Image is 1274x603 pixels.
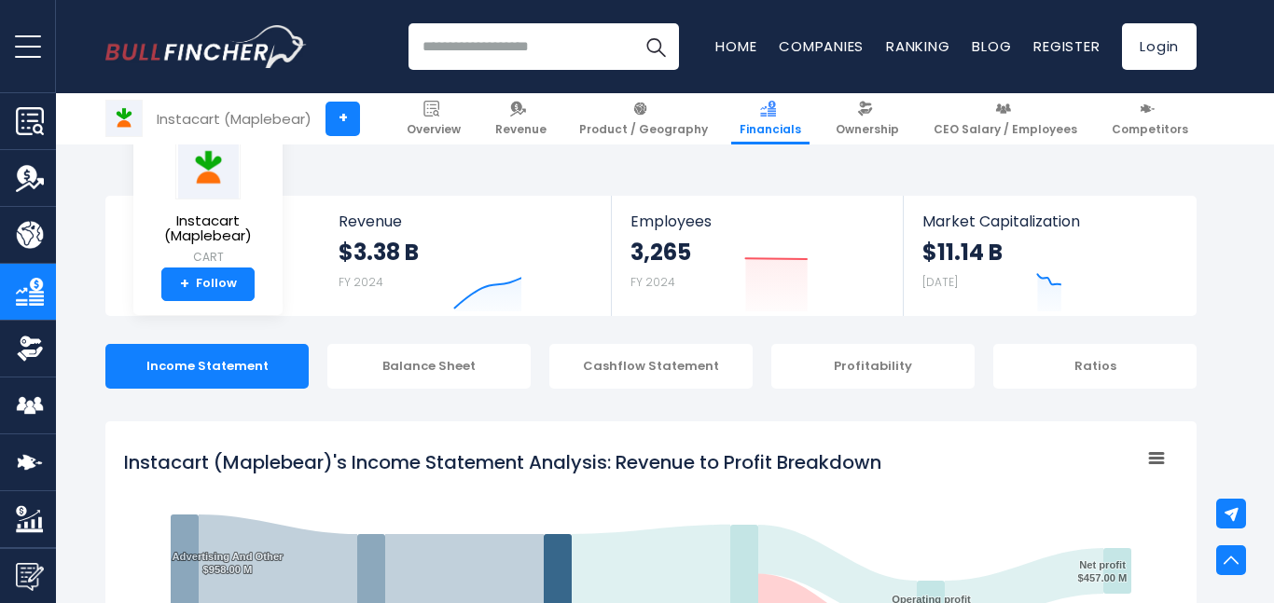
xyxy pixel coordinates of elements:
div: Ratios [993,344,1197,389]
div: Instacart (Maplebear) [157,108,312,130]
img: Ownership [16,335,44,363]
span: Employees [630,212,883,230]
a: CEO Salary / Employees [925,93,1086,144]
strong: $3.38 B [339,238,419,267]
span: Ownership [836,122,899,137]
tspan: Instacart (Maplebear)'s Income Statement Analysis: Revenue to Profit Breakdown [124,449,881,475]
a: Register [1033,36,1100,56]
span: Product / Geography [579,122,708,137]
a: Blog [972,36,1011,56]
img: Bullfincher logo [105,25,307,68]
a: Instacart (Maplebear) CART [147,136,269,267]
a: Competitors [1103,93,1197,144]
a: Market Capitalization $11.14 B [DATE] [904,196,1195,316]
strong: + [180,276,189,293]
div: Balance Sheet [327,344,531,389]
a: Overview [398,93,469,144]
a: Go to homepage [105,25,306,68]
button: Search [632,23,679,70]
a: Financials [731,93,810,144]
a: Revenue $3.38 B FY 2024 [320,196,612,316]
small: CART [148,249,268,266]
a: Home [715,36,756,56]
div: Income Statement [105,344,309,389]
span: Overview [407,122,461,137]
a: Ownership [827,93,907,144]
span: CEO Salary / Employees [934,122,1077,137]
span: Revenue [495,122,547,137]
strong: 3,265 [630,238,691,267]
span: Financials [740,122,801,137]
text: Net profit $457.00 M [1078,559,1128,583]
strong: $11.14 B [922,238,1003,267]
div: Profitability [771,344,975,389]
a: Revenue [487,93,555,144]
span: Competitors [1112,122,1188,137]
img: CART logo [106,101,142,136]
small: [DATE] [922,274,958,290]
a: Employees 3,265 FY 2024 [612,196,902,316]
text: Advertising And Other $958.00 M [173,551,284,575]
span: Market Capitalization [922,212,1176,230]
small: FY 2024 [630,274,675,290]
a: Product / Geography [571,93,716,144]
a: Login [1122,23,1197,70]
span: Instacart (Maplebear) [148,213,268,244]
small: FY 2024 [339,274,383,290]
a: Ranking [886,36,949,56]
a: + [325,102,360,136]
img: CART logo [175,137,241,199]
div: Cashflow Statement [549,344,753,389]
a: +Follow [161,267,255,301]
a: Companies [779,36,864,56]
span: Revenue [339,212,593,230]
